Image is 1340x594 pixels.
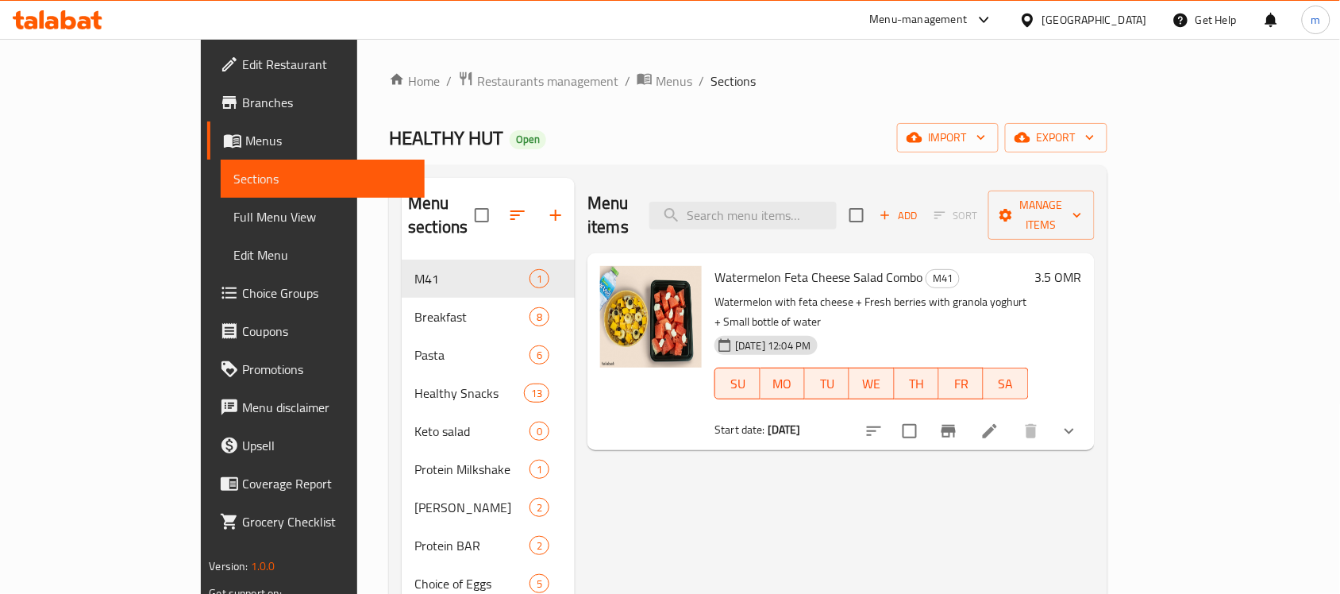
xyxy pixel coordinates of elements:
[926,269,960,288] div: M41
[221,160,425,198] a: Sections
[414,307,529,326] span: Breakfast
[1060,422,1079,441] svg: Show Choices
[897,123,999,152] button: import
[873,203,924,228] button: Add
[722,372,753,395] span: SU
[414,345,529,364] span: Pasta
[945,372,977,395] span: FR
[980,422,999,441] a: Edit menu item
[930,412,968,450] button: Branch-specific-item
[402,450,575,488] div: Protein Milkshake1
[530,424,549,439] span: 0
[242,398,412,417] span: Menu disclaimer
[805,368,849,399] button: TU
[465,199,499,232] span: Select all sections
[529,536,549,555] div: items
[233,169,412,188] span: Sections
[529,422,549,441] div: items
[529,498,549,517] div: items
[990,372,1022,395] span: SA
[402,336,575,374] div: Pasta6
[529,307,549,326] div: items
[729,338,817,353] span: [DATE] 12:04 PM
[242,322,412,341] span: Coupons
[895,368,939,399] button: TH
[242,360,412,379] span: Promotions
[529,574,549,593] div: items
[446,71,452,91] li: /
[840,199,873,232] span: Select section
[242,55,412,74] span: Edit Restaurant
[207,83,425,121] a: Branches
[714,419,765,440] span: Start date:
[910,128,986,148] span: import
[767,372,799,395] span: MO
[714,292,1028,332] p: Watermelon with feta cheese + Fresh berries with granola yoghurt + Small bottle of water
[414,384,524,403] span: Healthy Snacks
[207,388,425,426] a: Menu disclaimer
[870,10,968,29] div: Menu-management
[207,350,425,388] a: Promotions
[209,556,248,577] span: Version:
[714,265,922,289] span: Watermelon Feta Cheese Salad Combo
[242,512,412,531] span: Grocery Checklist
[233,245,412,264] span: Edit Menu
[529,269,549,288] div: items
[242,436,412,455] span: Upsell
[524,384,549,403] div: items
[389,120,503,156] span: HEALTHY HUT
[714,368,760,399] button: SU
[924,203,988,228] span: Select section first
[849,368,894,399] button: WE
[893,415,926,448] span: Select to update
[402,298,575,336] div: Breakfast8
[855,412,893,450] button: sort-choices
[221,198,425,236] a: Full Menu View
[530,348,549,363] span: 6
[414,422,529,441] span: Keto salad
[242,283,412,303] span: Choice Groups
[1018,128,1095,148] span: export
[414,498,529,517] div: Keto Risotto
[207,465,425,503] a: Coverage Report
[984,368,1028,399] button: SA
[877,206,920,225] span: Add
[699,71,704,91] li: /
[414,460,529,479] span: Protein Milkshake
[207,274,425,312] a: Choice Groups
[233,207,412,226] span: Full Menu View
[414,269,529,288] span: M41
[649,202,837,229] input: search
[207,121,425,160] a: Menus
[637,71,692,91] a: Menus
[207,312,425,350] a: Coupons
[245,131,412,150] span: Menus
[1001,195,1082,235] span: Manage items
[207,45,425,83] a: Edit Restaurant
[530,577,549,592] span: 5
[510,130,546,149] div: Open
[1035,266,1082,288] h6: 3.5 OMR
[402,260,575,298] div: M411
[414,498,529,517] span: [PERSON_NAME]
[414,574,529,593] span: Choice of Eggs
[510,133,546,146] span: Open
[525,386,549,401] span: 13
[901,372,933,395] span: TH
[988,191,1095,240] button: Manage items
[1012,412,1050,450] button: delete
[656,71,692,91] span: Menus
[710,71,756,91] span: Sections
[530,538,549,553] span: 2
[530,500,549,515] span: 2
[1311,11,1321,29] span: m
[477,71,618,91] span: Restaurants management
[939,368,984,399] button: FR
[768,419,801,440] b: [DATE]
[625,71,630,91] li: /
[207,503,425,541] a: Grocery Checklist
